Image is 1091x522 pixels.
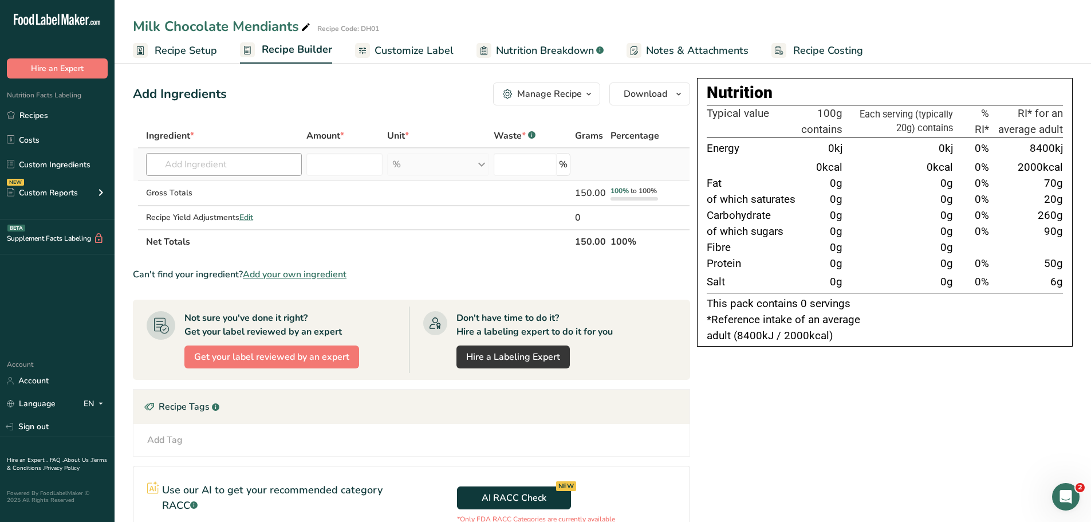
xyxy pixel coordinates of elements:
[609,83,690,105] button: Download
[828,142,842,155] span: 0kj
[707,207,799,223] td: Carbohydrate
[317,23,379,34] div: Recipe Code: DH01
[940,209,953,222] span: 0g
[517,87,582,101] div: Manage Recipe
[975,142,989,155] span: 0%
[998,107,1063,136] span: RI* for an average adult
[627,38,749,64] a: Notes & Attachments
[991,159,1063,175] td: 2000kcal
[631,186,657,195] span: to 100%
[84,397,108,411] div: EN
[375,43,454,58] span: Customize Label
[975,276,989,288] span: 0%
[611,186,629,195] span: 100%
[1052,483,1080,511] iframe: Intercom live chat
[240,37,332,64] a: Recipe Builder
[707,175,799,191] td: Fat
[7,187,78,199] div: Custom Reports
[830,193,842,206] span: 0g
[146,153,302,176] input: Add Ingredient
[975,193,989,206] span: 0%
[927,161,953,174] span: 0kcal
[991,191,1063,207] td: 20g
[830,225,842,238] span: 0g
[496,43,594,58] span: Nutrition Breakdown
[575,186,606,200] div: 150.00
[184,346,359,368] button: Get your label reviewed by an expert
[707,223,799,240] td: of which sugars
[50,456,64,464] a: FAQ .
[482,491,546,505] span: AI RACC Check
[7,456,107,472] a: Terms & Conditions .
[306,129,344,143] span: Amount
[387,129,409,143] span: Unit
[133,38,217,64] a: Recipe Setup
[133,390,690,424] div: Recipe Tags
[940,257,953,270] span: 0g
[707,191,799,207] td: of which saturates
[456,346,570,368] a: Hire a Labeling Expert
[573,229,608,253] th: 150.00
[707,81,1063,105] div: Nutrition
[991,138,1063,159] td: 8400kj
[611,129,659,143] span: Percentage
[707,272,799,293] td: Salt
[1076,483,1085,492] span: 2
[707,138,799,159] td: Energy
[243,268,346,281] span: Add your own ingredient
[830,276,842,288] span: 0g
[975,161,989,174] span: 0%
[939,142,953,155] span: 0kj
[608,229,664,253] th: 100%
[799,105,845,138] th: 100g contains
[940,241,953,254] span: 0g
[64,456,91,464] a: About Us .
[991,207,1063,223] td: 260g
[991,223,1063,240] td: 90g
[940,276,953,288] span: 0g
[133,268,690,281] div: Can't find your ingredient?
[146,211,302,223] div: Recipe Yield Adjustments
[147,433,183,447] div: Add Tag
[456,311,613,339] div: Don't have time to do it? Hire a labeling expert to do it for you
[7,225,25,231] div: BETA
[975,177,989,190] span: 0%
[707,240,799,256] td: Fibre
[133,16,313,37] div: Milk Chocolate Mendiants
[155,43,217,58] span: Recipe Setup
[262,42,332,57] span: Recipe Builder
[707,313,860,342] span: *Reference intake of an average adult (8400kJ / 2000kcal)
[162,482,397,513] p: Use our AI to get your recommended category RACC
[476,38,604,64] a: Nutrition Breakdown
[184,311,342,339] div: Not sure you've done it right? Get your label reviewed by an expert
[830,257,842,270] span: 0g
[975,209,989,222] span: 0%
[707,105,799,138] th: Typical value
[975,257,989,270] span: 0%
[146,187,302,199] div: Gross Totals
[771,38,863,64] a: Recipe Costing
[830,241,842,254] span: 0g
[575,211,606,225] div: 0
[975,225,989,238] span: 0%
[7,456,48,464] a: Hire an Expert .
[457,486,570,509] button: AI RACC Check NEW
[975,107,989,136] span: % RI*
[493,83,600,105] button: Manage Recipe
[624,87,667,101] span: Download
[991,175,1063,191] td: 70g
[7,179,24,186] div: NEW
[194,350,349,364] span: Get your label reviewed by an expert
[7,58,108,79] button: Hire an Expert
[144,229,573,253] th: Net Totals
[7,394,56,414] a: Language
[830,177,842,190] span: 0g
[991,272,1063,293] td: 6g
[991,256,1063,272] td: 50g
[575,129,603,143] span: Grams
[707,256,799,272] td: Protein
[940,177,953,190] span: 0g
[133,85,227,104] div: Add Ingredients
[940,193,953,206] span: 0g
[793,43,863,58] span: Recipe Costing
